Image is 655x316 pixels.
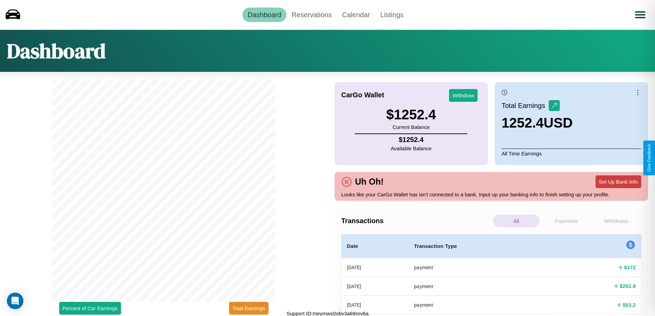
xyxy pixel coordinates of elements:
p: Payments [543,215,589,227]
h4: CarGo Wallet [341,91,384,99]
h3: $ 1252.4 [386,107,436,122]
button: Total Earnings [229,302,269,315]
th: payment [408,258,551,277]
p: Current Balance [386,122,436,132]
div: Open Intercom Messenger [7,293,23,309]
a: Reservations [286,8,337,22]
h4: Uh Oh! [352,177,387,187]
th: [DATE] [341,296,409,314]
th: payment [408,277,551,295]
a: Calendar [337,8,375,22]
a: Listings [375,8,409,22]
h4: Date [347,242,403,250]
p: Total Earnings [502,99,549,112]
h4: $ 53.2 [623,301,636,308]
button: Open menu [631,5,650,24]
button: Withdraw [449,89,478,102]
h4: Transaction Type [414,242,546,250]
p: Available Balance [391,144,432,153]
h4: $ 1252.4 [391,136,432,144]
button: Percent of Car Earnings [59,302,121,315]
div: Give Feedback [647,144,652,172]
p: All Time Earnings [502,149,641,158]
h1: Dashboard [7,37,106,65]
p: All [493,215,539,227]
h4: $ 262.8 [620,282,636,290]
p: Withdraws [593,215,640,227]
th: [DATE] [341,258,409,277]
th: payment [408,296,551,314]
a: Dashboard [242,8,286,22]
h4: Transactions [341,217,491,225]
h4: $ 172 [624,264,636,271]
button: Set Up Bank Info [596,175,641,188]
h3: 1252.4 USD [502,115,573,131]
th: [DATE] [341,277,409,295]
p: Looks like your CarGo Wallet has isn't connected to a bank. Input up your banking info to finish ... [341,190,642,199]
